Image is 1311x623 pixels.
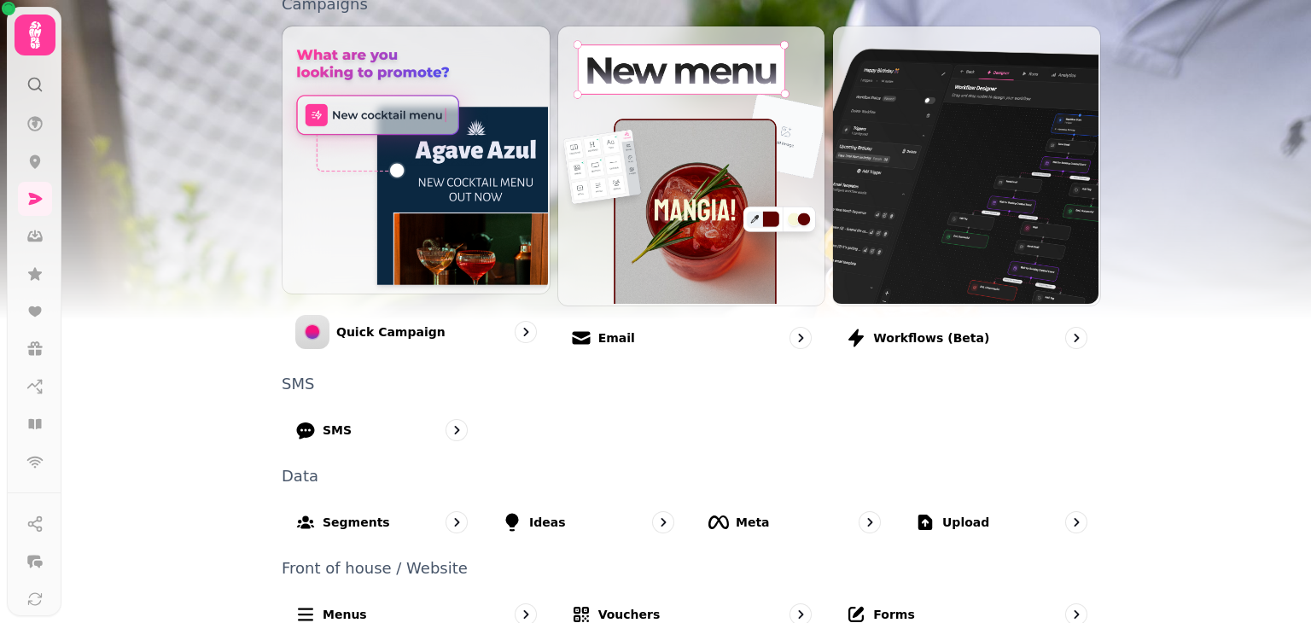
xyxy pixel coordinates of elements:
[448,422,465,439] svg: go to
[517,606,534,623] svg: go to
[323,422,352,439] p: SMS
[942,514,989,531] p: Upload
[695,498,894,547] a: Meta
[873,606,914,623] p: Forms
[282,561,1101,576] p: Front of house / Website
[557,26,826,363] a: EmailEmail
[598,606,661,623] p: Vouchers
[831,25,1098,304] img: Workflows (beta)
[488,498,688,547] a: Ideas
[282,405,481,455] a: SMS
[323,514,390,531] p: Segments
[282,469,1101,484] p: Data
[282,498,481,547] a: Segments
[1068,606,1085,623] svg: go to
[529,514,566,531] p: Ideas
[448,514,465,531] svg: go to
[792,606,809,623] svg: go to
[336,323,446,341] p: Quick Campaign
[861,514,878,531] svg: go to
[1068,329,1085,346] svg: go to
[832,26,1101,363] a: Workflows (beta)Workflows (beta)
[281,25,548,292] img: Quick Campaign
[792,329,809,346] svg: go to
[901,498,1101,547] a: Upload
[517,323,534,341] svg: go to
[736,514,770,531] p: Meta
[598,329,635,346] p: Email
[282,26,551,363] a: Quick CampaignQuick Campaign
[556,25,824,304] img: Email
[323,606,367,623] p: Menus
[655,514,672,531] svg: go to
[282,376,1101,392] p: SMS
[1068,514,1085,531] svg: go to
[873,329,989,346] p: Workflows (beta)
